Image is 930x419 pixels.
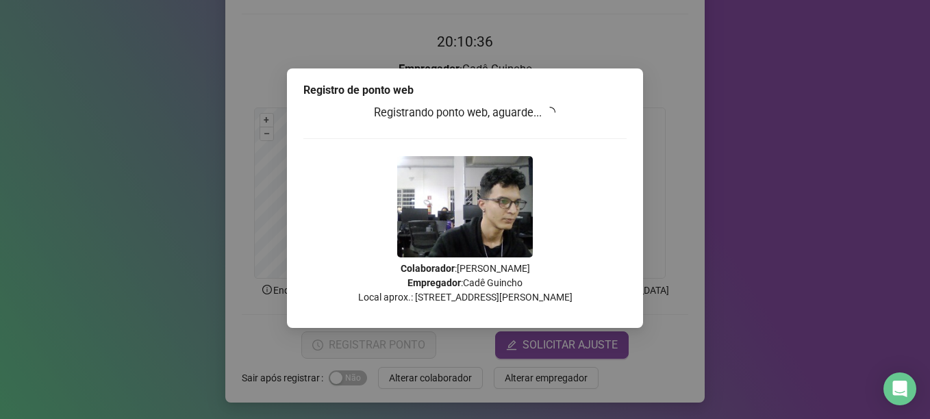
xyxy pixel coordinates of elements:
[303,262,627,305] p: : [PERSON_NAME] : Cadê Guincho Local aprox.: [STREET_ADDRESS][PERSON_NAME]
[397,156,533,257] img: 2Q==
[401,263,455,274] strong: Colaborador
[883,372,916,405] div: Open Intercom Messenger
[303,104,627,122] h3: Registrando ponto web, aguarde...
[544,107,555,118] span: loading
[303,82,627,99] div: Registro de ponto web
[407,277,461,288] strong: Empregador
